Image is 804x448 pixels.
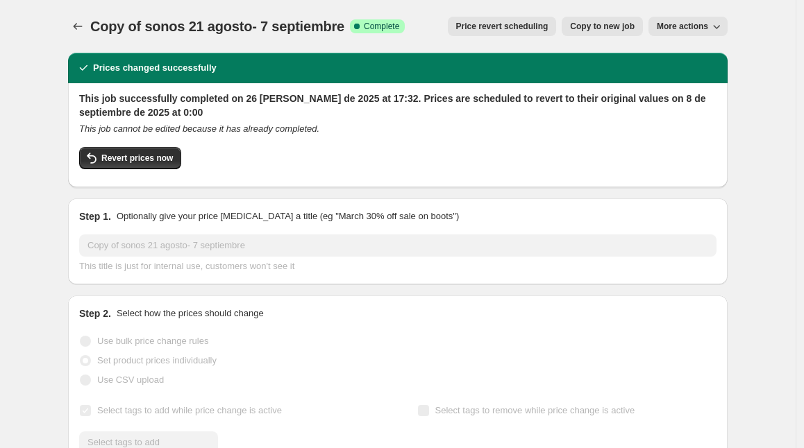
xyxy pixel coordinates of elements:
[90,19,344,34] span: Copy of sonos 21 agosto- 7 septiembre
[570,21,635,32] span: Copy to new job
[117,307,264,320] p: Select how the prices should change
[97,355,217,365] span: Set product prices individually
[79,123,319,134] i: This job cannot be edited because it has already completed.
[562,17,643,36] button: Copy to new job
[97,405,282,415] span: Select tags to add while price change is active
[657,21,708,32] span: More actions
[68,17,87,36] button: Price change jobs
[648,17,728,36] button: More actions
[79,92,717,119] h2: This job successfully completed on 26 [PERSON_NAME] de 2025 at 17:32. Prices are scheduled to rev...
[79,307,111,320] h2: Step 2.
[97,336,208,346] span: Use bulk price change rules
[97,374,164,385] span: Use CSV upload
[456,21,548,32] span: Price revert scheduling
[93,61,217,75] h2: Prices changed successfully
[79,209,111,223] h2: Step 1.
[79,234,717,257] input: 30% off holiday sale
[79,147,181,169] button: Revert prices now
[101,153,173,164] span: Revert prices now
[448,17,557,36] button: Price revert scheduling
[364,21,399,32] span: Complete
[435,405,635,415] span: Select tags to remove while price change is active
[79,261,294,271] span: This title is just for internal use, customers won't see it
[117,209,459,223] p: Optionally give your price [MEDICAL_DATA] a title (eg "March 30% off sale on boots")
